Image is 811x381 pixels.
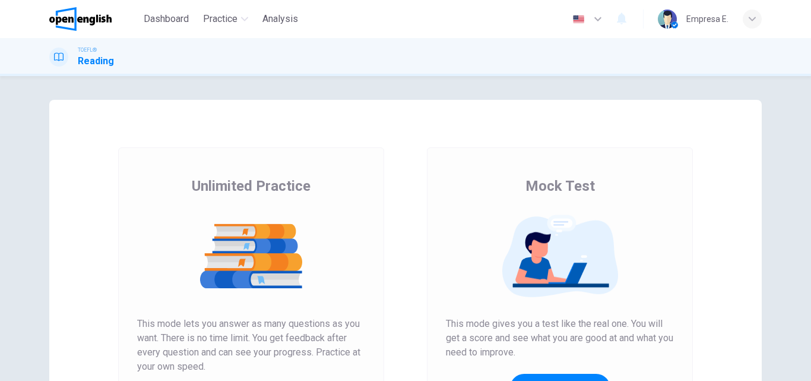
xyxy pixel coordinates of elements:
span: Unlimited Practice [192,177,311,196]
button: Analysis [258,8,303,30]
button: Dashboard [139,8,194,30]
button: Practice [198,8,253,30]
img: OpenEnglish logo [49,7,112,31]
span: Analysis [262,12,298,26]
span: This mode lets you answer as many questions as you want. There is no time limit. You get feedback... [137,317,365,374]
span: TOEFL® [78,46,97,54]
img: Profile picture [658,10,677,29]
span: Dashboard [144,12,189,26]
img: en [571,15,586,24]
span: This mode gives you a test like the real one. You will get a score and see what you are good at a... [446,317,674,360]
a: OpenEnglish logo [49,7,139,31]
span: Practice [203,12,237,26]
h1: Reading [78,54,114,68]
div: Empresa E. [686,12,728,26]
span: Mock Test [525,177,595,196]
